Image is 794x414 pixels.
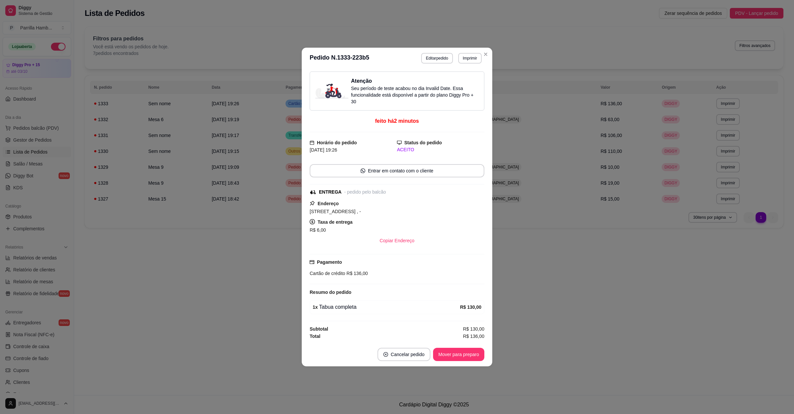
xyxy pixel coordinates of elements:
span: [DATE] 19:26 [310,147,337,153]
strong: 1 x [313,304,318,310]
span: dollar [310,219,315,224]
button: Mover para preparo [433,348,484,361]
strong: R$ 130,00 [460,304,481,310]
p: Seu período de teste acabou no dia Invalid Date . Essa funcionalidade está disponível a partir do... [351,85,479,105]
button: close-circleCancelar pedido [377,348,430,361]
button: Close [480,49,491,60]
span: pushpin [310,201,315,206]
strong: Total [310,334,320,339]
span: calendar [310,140,314,145]
strong: Horário do pedido [317,140,357,145]
button: whats-appEntrar em contato com o cliente [310,164,484,177]
strong: Endereço [318,201,339,206]
div: ENTREGA [319,189,341,196]
button: Copiar Endereço [374,234,419,247]
span: desktop [397,140,402,145]
span: whats-app [361,168,365,173]
span: [STREET_ADDRESS] , - [310,209,361,214]
div: Tabua completa [313,303,460,311]
span: R$ 130,00 [463,325,484,333]
h3: Atenção [351,77,479,85]
span: R$ 136,00 [463,333,484,340]
h3: Pedido N. 1333-223b5 [310,53,369,64]
span: R$ 136,00 [345,271,368,276]
button: Imprimir [458,53,482,64]
span: R$ 6,00 [310,227,326,233]
img: delivery-image [315,84,348,98]
strong: Resumo do pedido [310,290,351,295]
span: Cartão de crédito [310,271,345,276]
span: credit-card [310,260,314,264]
strong: Pagamento [317,259,342,265]
div: ACEITO [397,146,484,153]
span: close-circle [383,352,388,357]
strong: Subtotal [310,326,328,332]
span: feito há 2 minutos [375,118,419,124]
strong: Status do pedido [404,140,442,145]
button: Editarpedido [421,53,453,64]
strong: Taxa de entrega [318,219,353,225]
div: - pedido pelo balcão [344,189,386,196]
